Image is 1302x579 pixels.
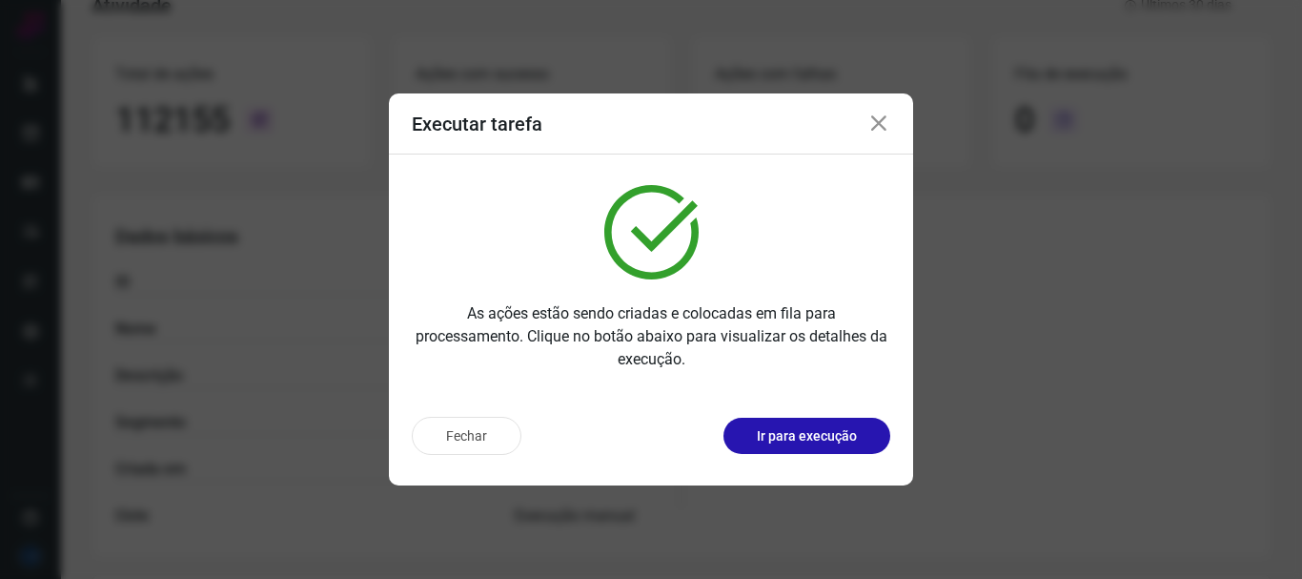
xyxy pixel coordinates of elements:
[757,426,857,446] p: Ir para execução
[412,417,521,455] button: Fechar
[412,113,542,135] h3: Executar tarefa
[604,185,699,279] img: verified.svg
[723,418,890,454] button: Ir para execução
[412,302,890,371] p: As ações estão sendo criadas e colocadas em fila para processamento. Clique no botão abaixo para ...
